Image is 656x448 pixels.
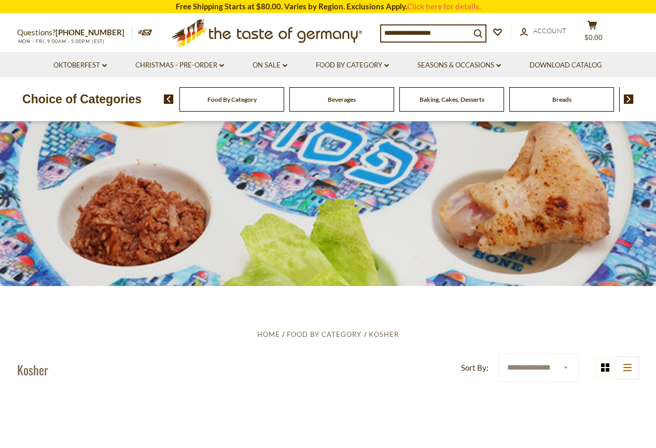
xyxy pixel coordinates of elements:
a: Home [257,330,280,338]
a: Food By Category [207,96,257,103]
a: Food By Category [287,330,361,338]
a: Food By Category [316,60,389,71]
a: Christmas - PRE-ORDER [135,60,224,71]
label: Sort By: [461,361,488,374]
a: Seasons & Occasions [417,60,501,71]
a: Download Catalog [529,60,602,71]
a: On Sale [253,60,287,71]
a: Baking, Cakes, Desserts [420,96,484,103]
a: Beverages [328,96,356,103]
p: Questions? [17,26,132,39]
a: Account [520,25,566,37]
h1: Kosher [17,362,48,377]
img: next arrow [624,94,634,104]
button: $0.00 [577,20,608,46]
a: Oktoberfest [53,60,107,71]
a: Kosher [369,330,399,338]
a: [PHONE_NUMBER] [55,28,124,37]
span: $0.00 [584,33,603,42]
a: Breads [552,96,571,103]
a: Click here for details. [407,2,481,11]
span: Account [533,26,566,35]
img: previous arrow [164,94,174,104]
span: MON - FRI, 9:00AM - 5:00PM (EST) [17,38,105,44]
